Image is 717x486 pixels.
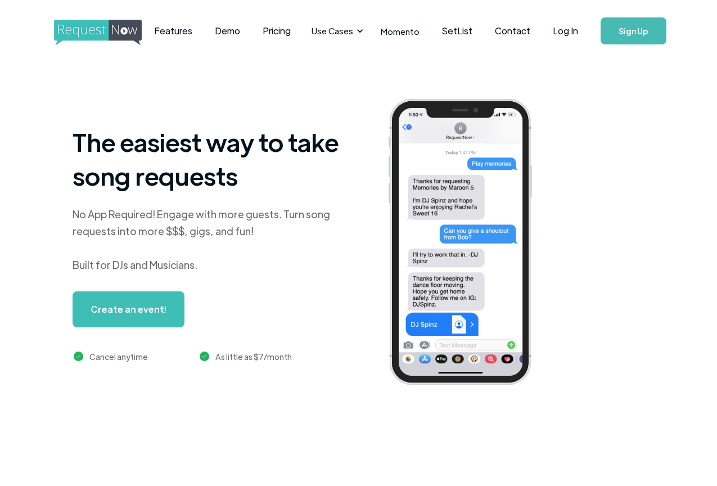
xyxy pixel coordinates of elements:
div: No App Required! Engage with more guests. Turn song requests into more $$$, gigs, and fun! Built ... [73,206,341,273]
a: Pricing [251,13,302,48]
a: Momento [369,15,431,48]
h1: The easiest way to take song requests [73,125,341,192]
a: Contact [484,13,542,48]
div: Use Cases [312,25,353,37]
a: Demo [204,13,251,48]
div: Use Cases [305,13,367,48]
a: SetList [431,13,484,48]
a: Create an event! [73,291,184,327]
a: Features [143,13,204,48]
img: green checkmark [200,352,209,361]
div: Cancel anytime [89,350,148,363]
a: home [54,20,115,42]
img: iphone screenshot [376,91,561,397]
div: As little as $7/month [215,350,292,363]
img: requestnow logo [54,20,163,46]
a: Sign Up [601,17,666,44]
a: Log In [542,11,589,51]
img: green checkmark [74,352,83,361]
